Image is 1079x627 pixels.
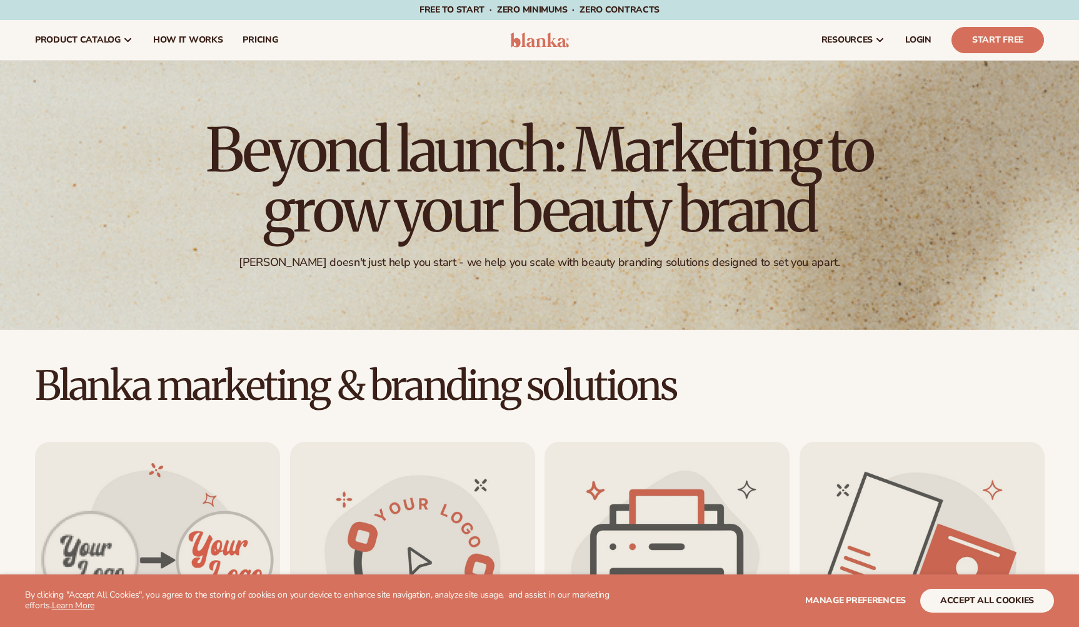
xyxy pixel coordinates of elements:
a: LOGIN [895,20,941,60]
span: How It Works [153,35,223,45]
img: logo [510,33,570,48]
span: pricing [243,35,278,45]
a: resources [811,20,895,60]
span: LOGIN [905,35,931,45]
h1: Beyond launch: Marketing to grow your beauty brand [196,120,883,240]
a: How It Works [143,20,233,60]
button: Manage preferences [805,589,906,613]
span: Free to start · ZERO minimums · ZERO contracts [419,4,660,16]
span: product catalog [35,35,121,45]
div: [PERSON_NAME] doesn't just help you start - we help you scale with beauty branding solutions desi... [239,255,840,270]
p: By clicking "Accept All Cookies", you agree to the storing of cookies on your device to enhance s... [25,590,640,611]
a: Start Free [951,27,1044,53]
a: product catalog [25,20,143,60]
span: Manage preferences [805,594,906,606]
a: Learn More [52,599,94,611]
button: accept all cookies [920,589,1054,613]
a: pricing [233,20,288,60]
span: resources [821,35,873,45]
